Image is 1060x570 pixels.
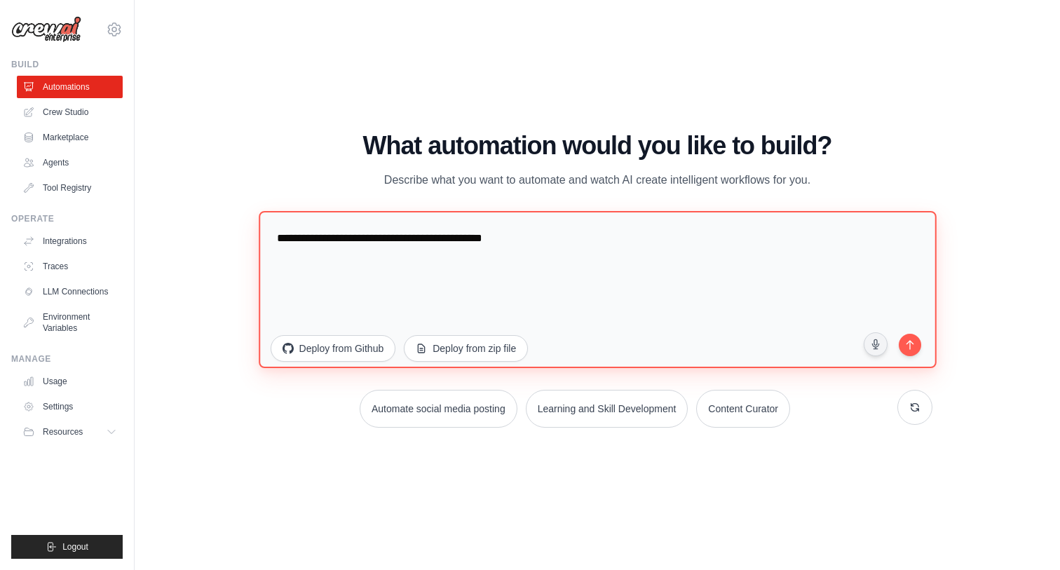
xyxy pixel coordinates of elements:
[17,370,123,393] a: Usage
[17,126,123,149] a: Marketplace
[11,353,123,365] div: Manage
[17,151,123,174] a: Agents
[262,132,933,160] h1: What automation would you like to build?
[526,390,688,428] button: Learning and Skill Development
[11,535,123,559] button: Logout
[17,230,123,252] a: Integrations
[360,390,517,428] button: Automate social media posting
[17,395,123,418] a: Settings
[404,335,528,362] button: Deploy from zip file
[17,255,123,278] a: Traces
[11,213,123,224] div: Operate
[11,16,81,43] img: Logo
[17,101,123,123] a: Crew Studio
[990,503,1060,570] iframe: Chat Widget
[62,541,88,552] span: Logout
[271,335,396,362] button: Deploy from Github
[362,171,833,189] p: Describe what you want to automate and watch AI create intelligent workflows for you.
[17,306,123,339] a: Environment Variables
[17,421,123,443] button: Resources
[696,390,790,428] button: Content Curator
[43,426,83,437] span: Resources
[17,177,123,199] a: Tool Registry
[17,280,123,303] a: LLM Connections
[17,76,123,98] a: Automations
[11,59,123,70] div: Build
